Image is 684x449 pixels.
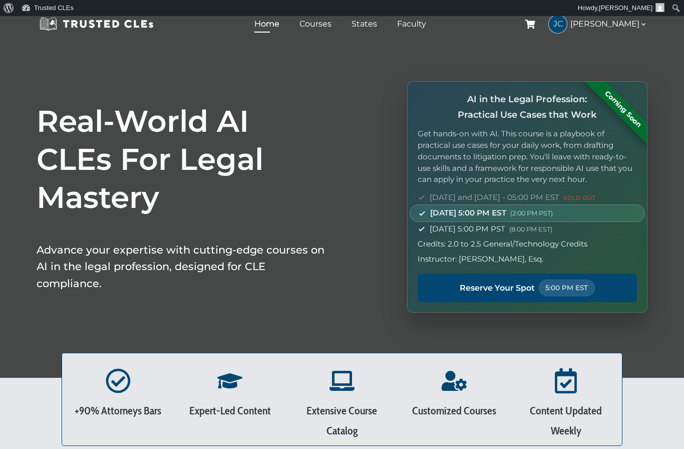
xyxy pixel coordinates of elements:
[297,17,334,31] a: Courses
[418,238,587,250] span: Credits: 2.0 to 2.5 General/Technology Credits
[563,194,595,201] span: SOLD OUT
[460,282,535,295] span: Reserve Your Spot
[418,128,637,185] p: Get hands-on with AI. This course is a playbook of practical use cases for your daily work, from ...
[599,4,652,12] span: [PERSON_NAME]
[306,404,377,437] span: Extensive Course Catalog
[584,70,662,148] div: Coming Soon
[509,226,552,233] span: (8:00 PM EST)
[430,207,553,219] span: [DATE] 5:00 PM EST
[395,17,429,31] a: Faculty
[418,274,637,302] a: Reserve Your Spot 5:00 PM EST
[37,242,327,292] p: Advance your expertise with cutting-edge courses on AI in the legal profession, designed for CLE ...
[530,404,602,437] span: Content Updated Weekly
[430,191,595,203] span: [DATE] and [DATE] - 05:00 PM EST
[75,404,161,417] span: +90% Attorneys Bars
[349,17,380,31] a: States
[37,102,327,216] h1: Real-World AI CLEs For Legal Mastery
[37,17,156,32] img: Trusted CLEs
[418,253,543,265] span: Instructor: [PERSON_NAME], Esq.
[570,18,647,31] span: [PERSON_NAME]
[539,280,595,296] span: 5:00 PM EST
[189,404,271,417] span: Expert-Led Content
[549,15,567,33] span: JC
[510,209,553,217] span: (2:00 PM PST)
[412,404,496,417] span: Customized Courses
[418,92,637,122] h4: AI in the Legal Profession: Practical Use Cases that Work
[252,17,282,31] a: Home
[430,223,552,235] span: [DATE] 5:00 PM PST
